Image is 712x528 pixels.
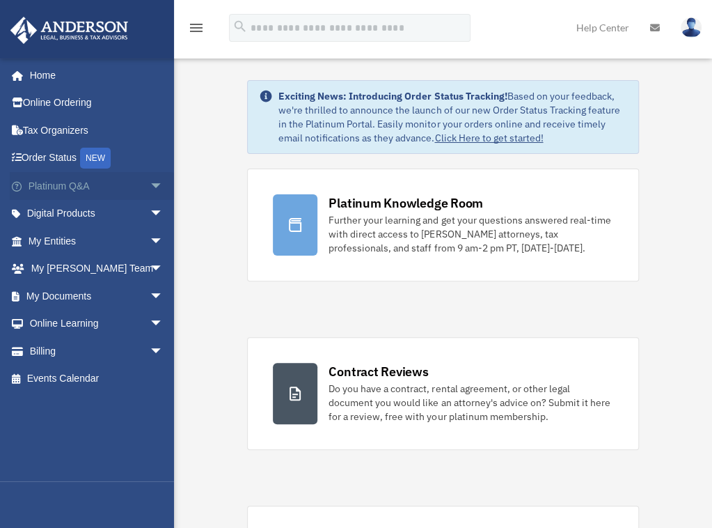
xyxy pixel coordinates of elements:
a: My Entitiesarrow_drop_down [10,227,184,255]
span: arrow_drop_down [150,282,177,311]
a: Events Calendar [10,365,184,393]
a: Digital Productsarrow_drop_down [10,200,184,228]
a: My Documentsarrow_drop_down [10,282,184,310]
a: Online Learningarrow_drop_down [10,310,184,338]
a: Tax Organizers [10,116,184,144]
a: Platinum Knowledge Room Further your learning and get your questions answered real-time with dire... [247,169,638,281]
a: Online Ordering [10,89,184,117]
i: menu [188,20,205,36]
strong: Exciting News: Introducing Order Status Tracking! [278,90,507,102]
div: Further your learning and get your questions answered real-time with direct access to [PERSON_NAM... [329,213,612,255]
a: My [PERSON_NAME] Teamarrow_drop_down [10,255,184,283]
div: Do you have a contract, rental agreement, or other legal document you would like an attorney's ad... [329,382,612,424]
span: arrow_drop_down [150,200,177,228]
span: arrow_drop_down [150,172,177,201]
div: Contract Reviews [329,363,428,380]
span: arrow_drop_down [150,255,177,284]
span: arrow_drop_down [150,337,177,366]
div: NEW [80,148,111,169]
a: Billingarrow_drop_down [10,337,184,365]
span: arrow_drop_down [150,310,177,339]
img: User Pic [681,17,702,38]
a: Click Here to get started! [434,132,543,144]
a: Home [10,61,177,89]
a: Contract Reviews Do you have a contract, rental agreement, or other legal document you would like... [247,337,638,450]
div: Based on your feedback, we're thrilled to announce the launch of our new Order Status Tracking fe... [278,89,626,145]
span: arrow_drop_down [150,227,177,256]
a: Order StatusNEW [10,144,184,173]
a: menu [188,24,205,36]
img: Anderson Advisors Platinum Portal [6,17,132,44]
div: Platinum Knowledge Room [329,194,483,212]
i: search [232,19,248,34]
a: Platinum Q&Aarrow_drop_down [10,172,184,200]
